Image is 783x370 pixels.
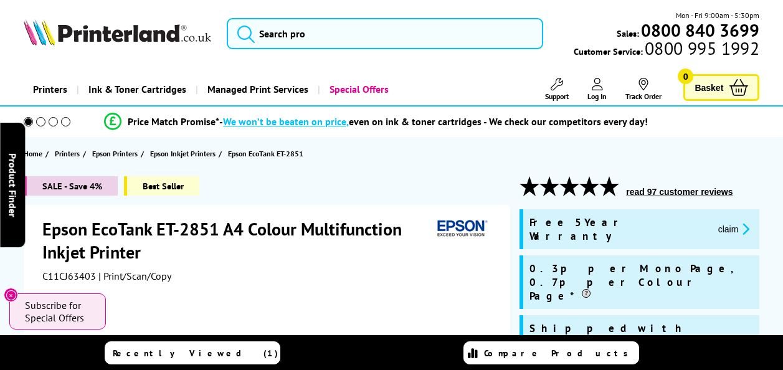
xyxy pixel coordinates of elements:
span: Customer Service: [574,42,759,57]
span: Epson Printers [92,147,138,160]
span: Epson Inkjet Printers [150,147,216,160]
span: Price Match Promise* [128,115,219,128]
a: Printerland Logo [24,19,211,48]
div: - even on ink & toner cartridges - We check our competitors every day! [219,115,648,128]
span: Free 5 Year Warranty [529,216,708,243]
button: promo-description [714,222,754,236]
a: Printers [24,74,77,105]
a: Managed Print Services [196,74,318,105]
input: Search pro [227,18,543,49]
span: Printers [55,147,80,160]
span: Basket [695,79,723,96]
a: Recently Viewed (1) [105,341,280,364]
span: Product Finder [6,153,19,217]
span: | Print/Scan/Copy [98,270,171,282]
a: 0800 840 3699 [639,24,759,36]
a: Epson Inkjet Printers [150,147,219,160]
span: Mon - Fri 9:00am - 5:30pm [676,9,759,21]
span: C11CJ63403 [42,270,96,282]
a: Ink & Toner Cartridges [77,74,196,105]
img: Epson [432,217,490,240]
span: SALE - Save 4% [24,176,118,196]
span: 0800 995 1992 [643,42,759,54]
span: 0 [678,69,693,84]
a: Support [545,78,569,101]
span: Shipped with 14K Black & 5.2k CMY Inks* [529,321,714,363]
a: Printers [55,147,83,160]
button: Close [4,288,18,302]
span: Recently Viewed (1) [113,348,278,359]
a: Basket 0 [683,74,759,101]
span: Epson EcoTank ET-2851 [228,149,303,158]
b: 0800 840 3699 [641,19,759,42]
a: Home [24,147,45,160]
span: Home [24,147,42,160]
h1: Epson EcoTank ET-2851 A4 Colour Multifunction Inkjet Printer [42,217,433,263]
span: Sales: [617,27,639,39]
a: Special Offers [318,74,398,105]
span: Ink & Toner Cartridges [88,74,186,105]
span: Support [545,92,569,101]
a: Track Order [625,78,662,101]
button: read 97 customer reviews [622,186,736,197]
span: Log In [587,92,607,101]
a: Compare Products [463,341,639,364]
span: Compare Products [484,348,635,359]
img: Printerland Logo [24,19,211,45]
span: 0.3p per Mono Page, 0.7p per Colour Page* [529,262,753,303]
span: We won’t be beaten on price, [223,115,349,128]
li: modal_Promise [6,111,746,133]
span: Best Seller [124,176,199,196]
a: Epson Printers [92,147,141,160]
span: Subscribe for Special Offers [25,299,93,324]
a: Log In [587,78,607,101]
